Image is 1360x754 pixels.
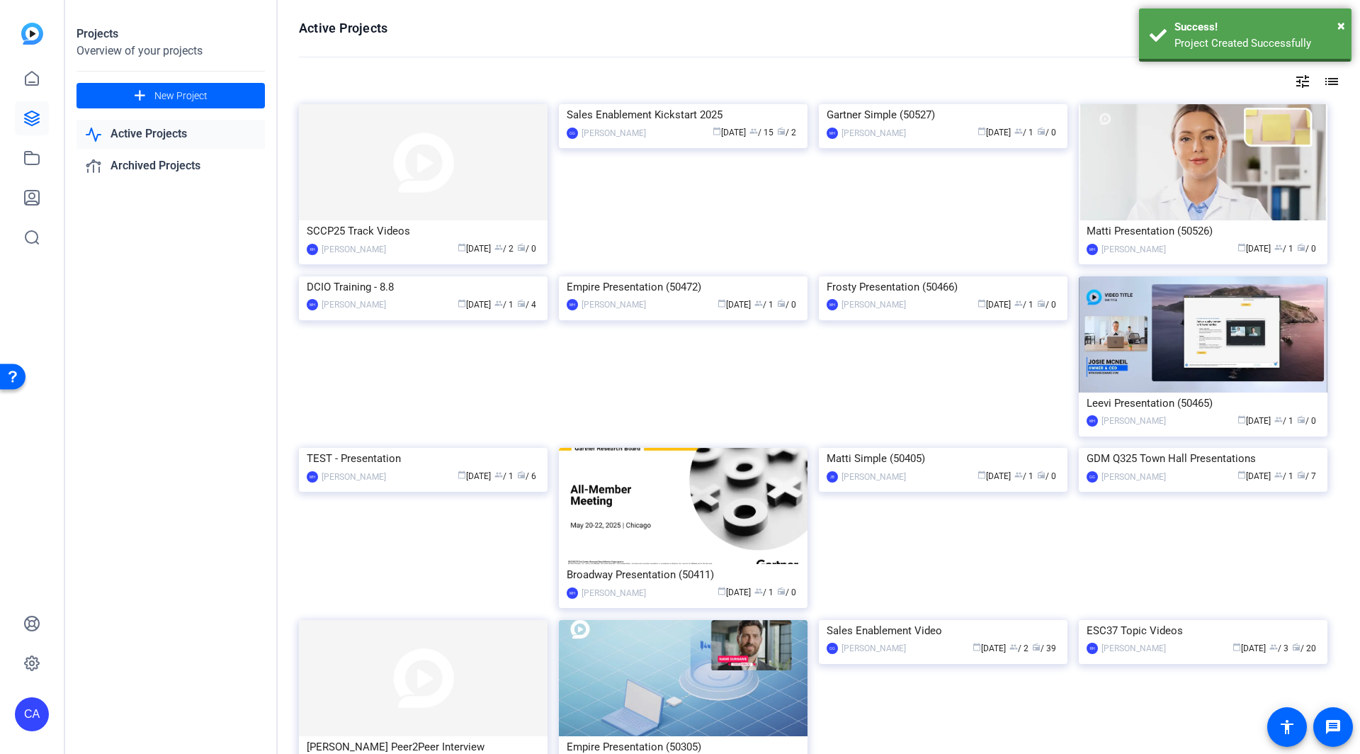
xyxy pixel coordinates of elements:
mat-icon: add [131,87,149,105]
div: SCCP25 Track Videos [307,220,540,242]
span: [DATE] [973,643,1006,653]
span: [DATE] [713,128,746,137]
div: GDM Q325 Town Hall Presentations [1087,448,1320,469]
span: calendar_today [973,643,981,651]
span: radio [1292,643,1300,651]
span: radio [777,587,786,595]
div: [PERSON_NAME] [582,586,646,600]
span: [DATE] [1232,643,1266,653]
a: Active Projects [76,120,265,149]
span: / 1 [1274,471,1293,481]
div: Projects [76,26,265,43]
span: [DATE] [458,244,491,254]
span: / 1 [1014,128,1033,137]
span: / 1 [754,587,773,597]
span: group [1014,127,1023,135]
a: Archived Projects [76,152,265,181]
span: radio [777,127,786,135]
span: group [754,587,763,595]
div: Matti Simple (50405) [827,448,1060,469]
span: group [494,243,503,252]
span: / 0 [1037,300,1056,310]
span: group [1274,243,1283,252]
div: [PERSON_NAME] [841,298,906,312]
div: ESC37 Topic Videos [1087,620,1320,641]
span: / 1 [1014,471,1033,481]
div: [PERSON_NAME] [322,470,386,484]
span: / 2 [1009,643,1028,653]
mat-icon: accessibility [1279,719,1296,736]
span: / 1 [1014,300,1033,310]
span: / 2 [494,244,514,254]
div: GG [827,643,838,654]
span: [DATE] [718,587,751,597]
div: [PERSON_NAME] [1101,414,1166,428]
span: calendar_today [458,243,466,252]
div: Sales Enablement Kickstart 2025 [567,104,800,125]
div: GG [567,128,578,139]
mat-icon: message [1325,719,1342,736]
button: Close [1337,15,1345,36]
span: calendar_today [718,587,726,595]
div: MH [827,128,838,139]
span: calendar_today [713,127,721,135]
div: MH [567,587,578,599]
span: calendar_today [977,471,986,479]
span: / 15 [749,128,773,137]
div: [PERSON_NAME] [322,242,386,257]
div: [PERSON_NAME] [582,126,646,140]
span: / 0 [777,587,796,597]
span: group [1009,643,1018,651]
div: MH [1087,244,1098,255]
span: / 3 [1269,643,1288,653]
span: radio [1037,127,1045,135]
span: / 20 [1292,643,1316,653]
span: calendar_today [977,127,986,135]
span: / 0 [1297,244,1316,254]
div: Gartner Simple (50527) [827,104,1060,125]
div: TEST - Presentation [307,448,540,469]
div: [PERSON_NAME] [1101,242,1166,257]
span: [DATE] [1237,244,1271,254]
div: CA [15,697,49,731]
div: MH [307,299,318,310]
span: calendar_today [1237,243,1246,252]
span: [DATE] [1237,471,1271,481]
div: RH [307,244,318,255]
div: RH [1087,643,1098,654]
span: / 1 [1274,416,1293,426]
span: calendar_today [458,471,466,479]
div: Sales Enablement Video [827,620,1060,641]
span: / 0 [1297,416,1316,426]
span: [DATE] [977,471,1011,481]
div: Matti Presentation (50526) [1087,220,1320,242]
span: calendar_today [1232,643,1241,651]
mat-icon: list [1322,73,1339,90]
span: [DATE] [1237,416,1271,426]
div: [PERSON_NAME] [322,298,386,312]
div: DCIO Training - 8.8 [307,276,540,298]
span: / 0 [1037,471,1056,481]
div: Broadway Presentation (50411) [567,564,800,585]
span: radio [1037,471,1045,479]
span: radio [1297,243,1305,252]
div: [PERSON_NAME] [841,641,906,655]
div: Frosty Presentation (50466) [827,276,1060,298]
div: GG [1087,471,1098,483]
div: MH [1087,415,1098,427]
span: [DATE] [977,128,1011,137]
div: [PERSON_NAME] [841,470,906,484]
span: radio [1297,415,1305,424]
span: calendar_today [458,299,466,308]
span: group [1274,471,1283,479]
div: [PERSON_NAME] [841,126,906,140]
div: [PERSON_NAME] [1101,641,1166,655]
span: group [1269,643,1278,651]
span: / 1 [1274,244,1293,254]
span: group [1014,299,1023,308]
span: / 39 [1032,643,1056,653]
div: Success! [1174,19,1341,35]
span: / 7 [1297,471,1316,481]
span: New Project [154,89,208,103]
span: / 1 [494,471,514,481]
